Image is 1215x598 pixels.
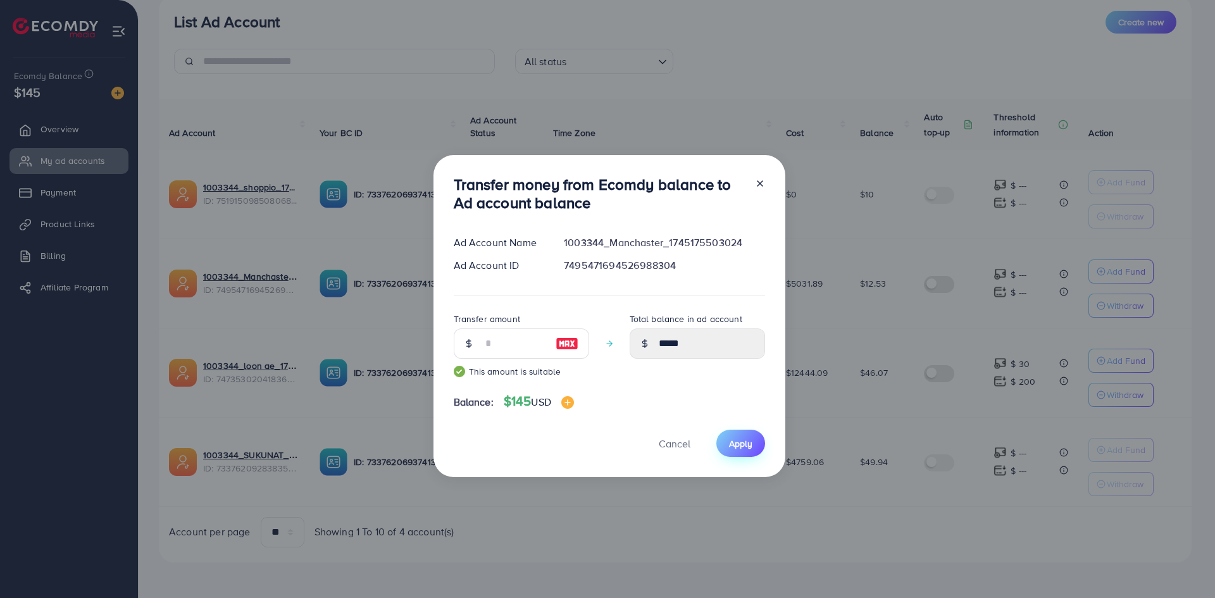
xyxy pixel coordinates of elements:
[716,430,765,457] button: Apply
[454,365,589,378] small: This amount is suitable
[454,175,745,212] h3: Transfer money from Ecomdy balance to Ad account balance
[1161,541,1206,589] iframe: Chat
[504,394,574,409] h4: $145
[556,336,578,351] img: image
[554,258,775,273] div: 7495471694526988304
[444,258,554,273] div: Ad Account ID
[561,396,574,409] img: image
[554,235,775,250] div: 1003344_Manchaster_1745175503024
[729,437,752,450] span: Apply
[454,395,494,409] span: Balance:
[531,395,551,409] span: USD
[659,437,690,451] span: Cancel
[444,235,554,250] div: Ad Account Name
[454,366,465,377] img: guide
[454,313,520,325] label: Transfer amount
[643,430,706,457] button: Cancel
[630,313,742,325] label: Total balance in ad account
